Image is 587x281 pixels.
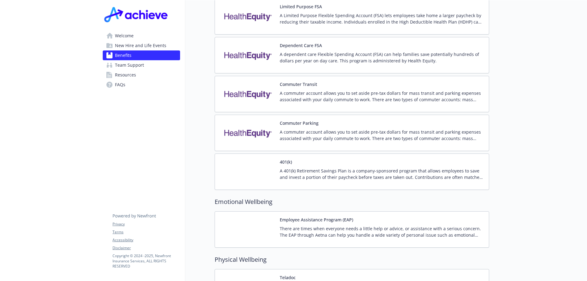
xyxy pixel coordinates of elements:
[113,229,180,235] a: Terms
[115,31,134,41] span: Welcome
[220,159,275,185] img: Fidelity Investments carrier logo
[115,50,131,60] span: Benefits
[220,216,275,242] img: Aetna Inc carrier logo
[280,12,484,25] p: A Limited Purpose Flexible Spending Account (FSA) lets employees take home a larger paycheck by r...
[113,253,180,269] p: Copyright © 2024 - 2025 , Newfront Insurance Services, ALL RIGHTS RESERVED
[280,3,322,10] button: Limited Purpose FSA
[220,42,275,68] img: Health Equity carrier logo
[115,41,166,50] span: New Hire and Life Events
[280,168,484,180] p: A 401(k) Retirement Savings Plan is a company-sponsored program that allows employees to save and...
[220,81,275,107] img: Health Equity carrier logo
[115,60,144,70] span: Team Support
[280,129,484,142] p: A commuter account allows you to set aside pre-tax dollars for mass transit and parking expenses ...
[113,245,180,251] a: Disclaimer
[113,237,180,243] a: Accessibility
[220,120,275,146] img: Health Equity carrier logo
[280,225,484,238] p: There are times when everyone needs a little help or advice, or assistance with a serious concern...
[115,70,136,80] span: Resources
[103,50,180,60] a: Benefits
[280,120,319,126] button: Commuter Parking
[103,41,180,50] a: New Hire and Life Events
[280,216,353,223] button: Employee Assistance Program (EAP)
[115,80,125,90] span: FAQs
[103,60,180,70] a: Team Support
[113,221,180,227] a: Privacy
[280,159,292,165] button: 401(k)
[280,90,484,103] p: A commuter account allows you to set aside pre-tax dollars for mass transit and parking expenses ...
[280,274,296,281] button: Teladoc
[215,255,489,264] h2: Physical Wellbeing
[280,51,484,64] p: A dependent care Flexible Spending Account (FSA) can help families save potentially hundreds of d...
[280,81,317,87] button: Commuter Transit
[215,197,489,206] h2: Emotional Wellbeing
[220,3,275,29] img: Health Equity carrier logo
[103,31,180,41] a: Welcome
[103,70,180,80] a: Resources
[280,42,322,49] button: Dependent Care FSA
[103,80,180,90] a: FAQs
